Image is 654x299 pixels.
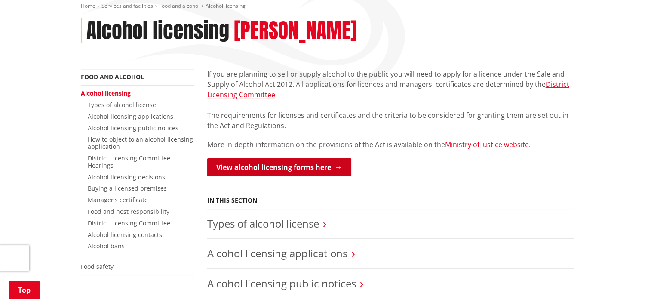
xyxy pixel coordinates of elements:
a: Ministry of Justice website [445,140,529,149]
a: Buying a licensed premises [88,184,167,192]
a: Alcohol bans [88,242,125,250]
a: Alcohol licensing applications [207,246,347,260]
iframe: Messenger Launcher [614,263,645,294]
a: Services and facilities [101,2,153,9]
a: Food and alcohol [159,2,200,9]
span: Alcohol licensing [206,2,246,9]
nav: breadcrumb [81,3,574,10]
a: Alcohol licensing [81,89,131,97]
a: District Licensing Committee Hearings [88,154,170,170]
a: Alcohol licensing public notices [88,124,178,132]
h5: In this section [207,197,257,204]
a: Top [9,281,40,299]
a: Alcohol licensing public notices [207,276,356,290]
a: Alcohol licensing decisions [88,173,165,181]
a: Food and host responsibility [88,207,169,216]
a: Types of alcohol license [207,216,319,231]
a: District Licensing Committee [88,219,170,227]
a: District Licensing Committee [207,80,569,99]
a: Home [81,2,95,9]
a: Food safety [81,262,114,271]
a: Alcohol licensing applications [88,112,173,120]
p: If you are planning to sell or supply alcohol to the public you will need to apply for a licence ... [207,69,574,131]
h1: Alcohol licensing [86,18,229,43]
a: Food and alcohol [81,73,144,81]
a: View alcohol licensing forms here [207,158,351,176]
h2: [PERSON_NAME] [234,18,357,43]
a: Alcohol licensing contacts [88,231,162,239]
a: Manager's certificate [88,196,148,204]
a: How to object to an alcohol licensing application [88,135,193,151]
a: Types of alcohol license [88,101,156,109]
p: More in-depth information on the provisions of the Act is available on the . [207,139,574,150]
